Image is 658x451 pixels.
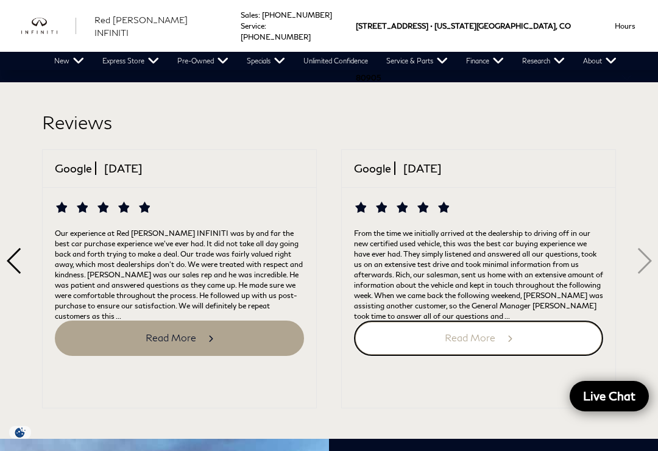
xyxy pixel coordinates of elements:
span: [DATE] [99,162,143,175]
a: Research [513,52,574,70]
span: Google [354,162,395,175]
span: : [258,10,260,20]
a: About [574,52,626,70]
nav: Main Navigation [45,52,626,70]
a: Unlimited Confidence [294,52,377,70]
a: Read More [55,321,304,356]
img: INFINITI [21,18,76,34]
a: [STREET_ADDRESS] • [US_STATE][GEOGRAPHIC_DATA], CO 80905 [356,21,571,82]
a: Service & Parts [377,52,457,70]
a: Finance [457,52,513,70]
span: From the time we initially arrived at the dealership to driving off in our new certified used veh... [354,229,603,356]
a: [PHONE_NUMBER] [262,10,332,20]
div: 5 out of 5 Star Rating [55,200,316,215]
span: Our experience at Red [PERSON_NAME] INFINITI was by and far the best car purchase experience we’v... [55,229,304,356]
a: infiniti [21,18,76,34]
div: Previous [6,247,23,274]
a: Express Store [93,52,168,70]
a: Read More [354,321,603,356]
a: New [45,52,93,70]
span: Live Chat [577,388,642,403]
span: Sales [241,10,258,20]
a: [PHONE_NUMBER] [241,32,311,41]
a: Red [PERSON_NAME] INFINITI [94,13,222,39]
a: Live Chat [570,381,649,411]
h2: Reviews [42,113,616,149]
span: 80905 [356,52,381,104]
a: Specials [238,52,294,70]
a: Pre-Owned [168,52,238,70]
span: Google [55,162,96,175]
img: Opt-Out Icon [6,426,34,439]
span: [DATE] [398,162,442,175]
span: Red [PERSON_NAME] INFINITI [94,15,188,38]
span: : [264,21,266,30]
div: 5 out of 5 Star Rating [354,200,615,215]
section: Click to Open Cookie Consent Modal [6,426,34,439]
span: Service [241,21,264,30]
